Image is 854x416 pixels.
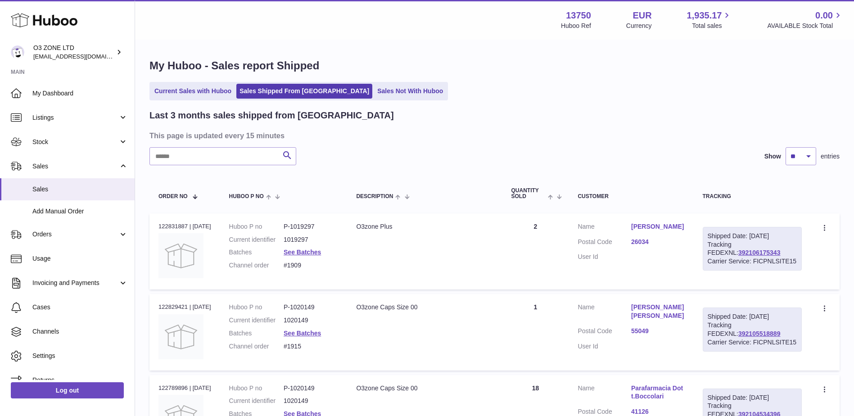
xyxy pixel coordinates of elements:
[158,384,211,392] div: 122789896 | [DATE]
[32,89,128,98] span: My Dashboard
[626,22,652,30] div: Currency
[149,131,837,140] h3: This page is updated every 15 minutes
[11,45,24,59] img: hello@o3zoneltd.co.uk
[11,382,124,398] a: Log out
[356,303,493,312] div: O3zone Caps Size 00
[33,53,132,60] span: [EMAIL_ADDRESS][DOMAIN_NAME]
[33,44,114,61] div: O3 ZONE LTD
[32,230,118,239] span: Orders
[284,235,338,244] dd: 1019297
[32,352,128,360] span: Settings
[32,185,128,194] span: Sales
[578,238,631,249] dt: Postal Code
[32,303,128,312] span: Cases
[566,9,591,22] strong: 13750
[578,194,684,199] div: Customer
[236,84,372,99] a: Sales Shipped From [GEOGRAPHIC_DATA]
[631,407,685,416] a: 41126
[229,316,284,325] dt: Current identifier
[687,9,732,30] a: 1,935.17 Total sales
[32,254,128,263] span: Usage
[32,327,128,336] span: Channels
[631,222,685,231] a: [PERSON_NAME]
[32,138,118,146] span: Stock
[578,253,631,261] dt: User Id
[633,9,651,22] strong: EUR
[284,249,321,256] a: See Batches
[815,9,833,22] span: 0.00
[32,207,128,216] span: Add Manual Order
[229,248,284,257] dt: Batches
[32,113,118,122] span: Listings
[708,338,797,347] div: Carrier Service: FICPNLSITE15
[692,22,732,30] span: Total sales
[229,261,284,270] dt: Channel order
[578,384,631,403] dt: Name
[284,303,338,312] dd: P-1020149
[703,194,802,199] div: Tracking
[631,303,685,320] a: [PERSON_NAME] [PERSON_NAME]
[631,238,685,246] a: 26034
[578,342,631,351] dt: User Id
[708,232,797,240] div: Shipped Date: [DATE]
[229,194,264,199] span: Huboo P no
[284,222,338,231] dd: P-1019297
[631,384,685,401] a: Parafarmacia Dott.Boccolari
[578,222,631,233] dt: Name
[32,279,118,287] span: Invoicing and Payments
[511,188,546,199] span: Quantity Sold
[284,397,338,405] dd: 1020149
[738,330,780,337] a: 392105518889
[229,397,284,405] dt: Current identifier
[158,233,203,278] img: no-photo-large.jpg
[502,213,569,289] td: 2
[229,235,284,244] dt: Current identifier
[703,227,802,271] div: Tracking FEDEXNL:
[229,222,284,231] dt: Huboo P no
[149,59,840,73] h1: My Huboo - Sales report Shipped
[229,303,284,312] dt: Huboo P no
[764,152,781,161] label: Show
[631,327,685,335] a: 55049
[32,376,128,384] span: Returns
[561,22,591,30] div: Huboo Ref
[578,327,631,338] dt: Postal Code
[821,152,840,161] span: entries
[767,9,843,30] a: 0.00 AVAILABLE Stock Total
[284,342,338,351] dd: #1915
[578,303,631,322] dt: Name
[374,84,446,99] a: Sales Not With Huboo
[158,194,188,199] span: Order No
[229,329,284,338] dt: Batches
[32,162,118,171] span: Sales
[708,393,797,402] div: Shipped Date: [DATE]
[158,303,211,311] div: 122829421 | [DATE]
[149,109,394,122] h2: Last 3 months sales shipped from [GEOGRAPHIC_DATA]
[158,314,203,359] img: no-photo-large.jpg
[356,384,493,393] div: O3zone Caps Size 00
[229,342,284,351] dt: Channel order
[502,294,569,370] td: 1
[284,261,338,270] dd: #1909
[708,312,797,321] div: Shipped Date: [DATE]
[738,249,780,256] a: 392106175343
[687,9,722,22] span: 1,935.17
[356,194,393,199] span: Description
[284,330,321,337] a: See Batches
[158,222,211,231] div: 122831887 | [DATE]
[703,307,802,352] div: Tracking FEDEXNL:
[284,384,338,393] dd: P-1020149
[708,257,797,266] div: Carrier Service: FICPNLSITE15
[229,384,284,393] dt: Huboo P no
[356,222,493,231] div: O3zone Plus
[151,84,235,99] a: Current Sales with Huboo
[284,316,338,325] dd: 1020149
[767,22,843,30] span: AVAILABLE Stock Total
